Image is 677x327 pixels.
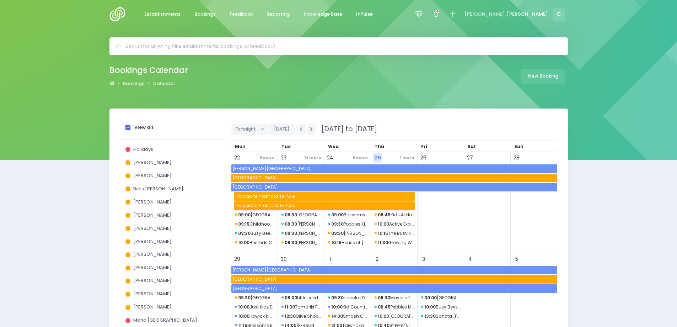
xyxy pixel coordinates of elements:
[356,11,373,18] span: InPulse
[421,143,427,149] span: Fri
[285,313,296,319] strong: 12:30
[258,153,276,163] span: 5 more
[464,11,506,18] span: [PERSON_NAME],
[133,225,172,232] span: [PERSON_NAME]
[231,275,557,284] span: Makauri School
[235,229,274,238] span: Busy Bees Mapua
[133,317,197,323] span: Mana [GEOGRAPHIC_DATA]
[232,254,242,264] span: 29
[235,303,274,311] span: Just Kidz Educare Henderson
[421,294,461,302] span: Sancta Maria Preschool Riccarton
[235,201,415,210] span: Poipoia te Pitomata Te Puke
[317,124,377,134] span: [DATE] to [DATE]
[238,304,249,310] strong: 10:00
[303,11,342,18] span: Knowledge Base
[378,295,390,301] strong: 08:30
[238,239,249,246] strong: 10:00
[281,238,321,247] span: Nga Rito o Te Puawaitanga Early Childhood Centre
[375,211,414,219] span: Kids At Home Hamilton 1
[109,7,130,21] img: Logo
[328,294,367,302] span: Lincoln Union Church Holiday Programme
[232,153,242,163] span: 22
[375,220,414,228] span: Active Explorers Upper Hutt
[231,123,267,135] button: Fortnight
[231,266,557,274] span: Dawson School
[144,11,181,18] span: Establishments
[512,254,521,264] span: 5
[375,294,414,302] span: Mayor's Task Force for Jobs Kawerau
[133,277,172,284] span: [PERSON_NAME]
[331,221,344,227] strong: 09:30
[378,230,388,236] strong: 10:15
[328,211,367,219] span: Blossoms Educare Rolleston
[424,295,437,301] strong: 00:00
[231,183,557,191] span: De La Salle College
[279,254,289,264] span: 30
[328,220,367,228] span: Poppies Kindergarten
[553,8,565,21] span: C
[285,304,295,310] strong: 11:00
[326,254,335,264] span: 1
[285,212,297,218] strong: 09:30
[133,159,172,166] span: [PERSON_NAME]
[514,143,523,149] span: Sun
[133,251,172,258] span: [PERSON_NAME]
[378,239,388,246] strong: 11:30
[139,7,187,21] a: Establishments
[231,164,557,173] span: Dawson School
[421,303,461,311] span: Busy Bees Avonhead
[267,11,290,18] span: Reporting
[419,153,428,163] span: 26
[298,7,348,21] a: Knowledge Base
[375,143,384,149] span: Thu
[235,238,274,247] span: Bee Kids Childcare Centre
[235,294,274,302] span: Totara Park Kindergarten
[279,153,289,163] span: 23
[281,229,321,238] span: Annabel's Educare
[398,153,416,163] span: 1 more
[375,238,414,247] span: Growing Wings on Bankwood
[331,313,343,319] strong: 14:00
[326,153,335,163] span: 24
[419,254,428,264] span: 3
[133,264,172,271] span: [PERSON_NAME]
[375,303,414,311] span: Pebbles Montessori
[465,153,475,163] span: 27
[194,11,216,18] span: Bookings
[512,153,521,163] span: 28
[153,80,175,87] a: Calendar
[235,312,274,321] span: Howick Kids Early Learning Center
[189,7,222,21] a: Bookings
[224,7,259,21] a: Feedback
[133,212,172,218] span: [PERSON_NAME]
[235,211,274,219] span: Marton Childcare Centre
[331,295,344,301] strong: 09:30
[468,143,476,149] span: Sat
[285,221,297,227] strong: 09:30
[331,230,344,236] strong: 09:30
[375,229,414,238] span: The Busy Hands Montessori_Hamilton
[281,211,321,219] span: Richmond Preschool
[328,143,339,149] span: Wed
[261,7,296,21] a: Reporting
[230,11,253,18] span: Feedback
[378,304,391,310] strong: 09:45
[424,304,436,310] strong: 10:00
[238,230,251,236] strong: 09:30
[350,7,379,21] a: InPulse
[328,303,367,311] span: Kid Country Saint Johns
[125,41,558,52] input: Search for anything (like establishments, bookings, or feedback)
[231,284,557,293] span: De La Salle College
[378,212,391,218] strong: 08:45
[285,295,297,301] strong: 09:00
[133,238,172,245] span: [PERSON_NAME]
[133,146,153,153] span: Holidays
[281,294,321,302] span: Little seed Early Learning Centre
[331,304,343,310] strong: 10:00
[236,124,258,135] span: Fortnight
[281,303,321,311] span: Tamariki Footsteps Christian Community Preschool
[285,230,297,236] strong: 09:30
[235,220,274,228] span: Childhood Concepts Lower Hutt ( Birch St) - Wellington
[109,65,188,75] h2: Bookings Calendar
[328,238,367,247] span: House of Wonder Forest Lake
